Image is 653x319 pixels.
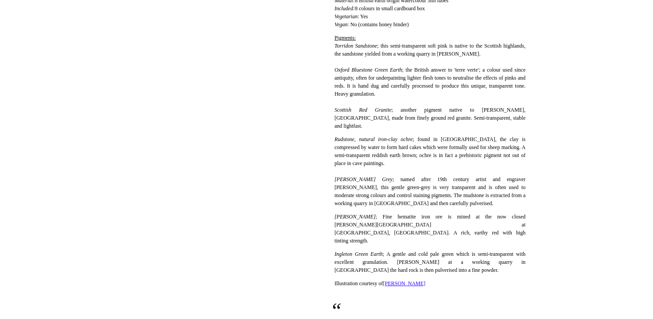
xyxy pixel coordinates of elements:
[334,214,376,220] em: [PERSON_NAME]
[334,135,526,207] p: ; found in [GEOGRAPHIC_DATA], the clay is compressed by water to form hard cakes which were forma...
[334,251,383,257] em: Ingleton Green Earth
[383,280,425,287] a: [PERSON_NAME]
[334,13,358,20] em: Vegetarian
[334,214,526,244] span: ; Fine hematite iron ore is mined at the now closed [PERSON_NAME][GEOGRAPHIC_DATA] at [GEOGRAPHIC...
[334,5,355,12] em: Included:
[334,67,402,73] em: Oxford Bluestone Green Earth
[334,176,393,182] em: [PERSON_NAME] Grey
[334,21,347,28] em: Vegan
[334,107,391,113] em: Scottish Red Granite
[334,34,526,130] p: ; this semi-transparent soft pink is native to the Scottish highlands, the sandstone yielded from...
[334,136,413,142] em: Rudstone, natural iron-clay ochre
[334,43,377,49] em: Torridon Sandstone
[334,280,383,287] span: Illustration courtesy of
[334,251,526,273] span: ; A gentle and cold pale green which is semi-transparent with excellent granulation. [PERSON_NAME...
[334,35,356,41] span: Pigments:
